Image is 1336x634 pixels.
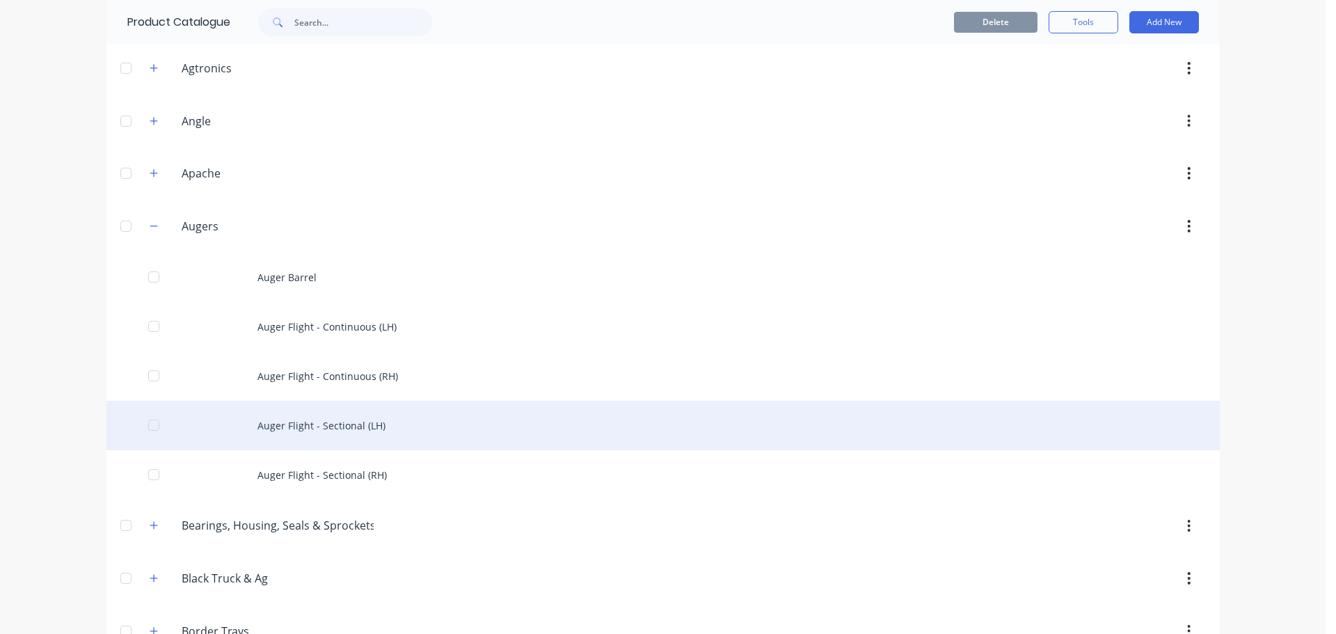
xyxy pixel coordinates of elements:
input: Enter category name [182,218,347,235]
input: Enter category name [182,570,347,587]
input: Search... [294,8,432,36]
button: Add New [1129,11,1199,33]
div: Auger Flight - Sectional (RH) [106,450,1220,500]
input: Enter category name [182,517,374,534]
input: Enter category name [182,165,347,182]
input: Enter category name [182,113,347,129]
div: Auger Flight - Sectional (LH) [106,401,1220,450]
div: Auger Flight - Continuous (RH) [106,351,1220,401]
input: Enter category name [182,60,347,77]
div: Auger Barrel [106,253,1220,302]
div: Auger Flight - Continuous (LH) [106,302,1220,351]
button: Tools [1049,11,1118,33]
button: Delete [954,12,1037,33]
